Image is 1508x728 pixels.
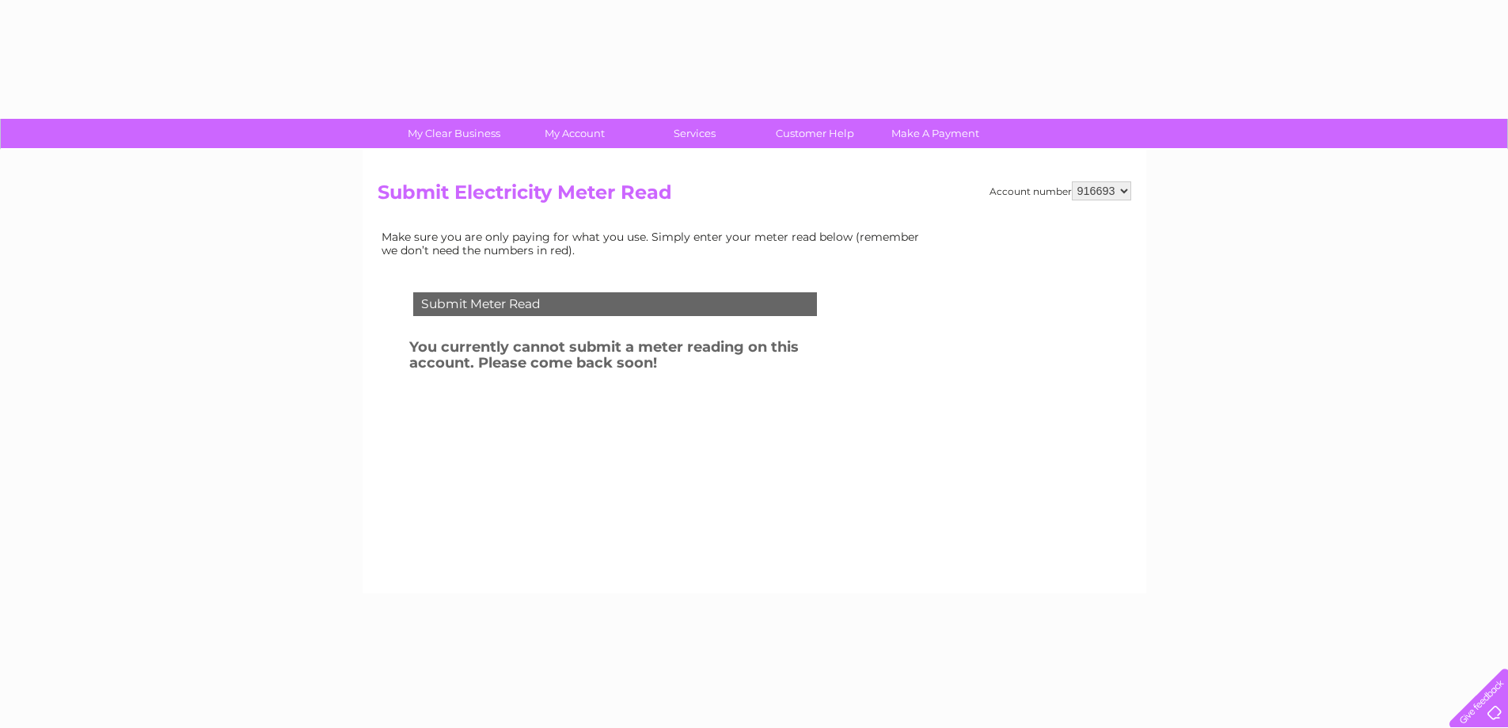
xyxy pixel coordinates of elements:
div: Submit Meter Read [413,292,817,316]
a: Make A Payment [870,119,1001,148]
a: Customer Help [750,119,880,148]
td: Make sure you are only paying for what you use. Simply enter your meter read below (remember we d... [378,227,932,260]
a: Services [629,119,760,148]
h2: Submit Electricity Meter Read [378,181,1131,212]
a: My Account [509,119,640,148]
a: My Clear Business [389,119,519,148]
div: Account number [990,181,1131,200]
h3: You currently cannot submit a meter reading on this account. Please come back soon! [409,336,859,379]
